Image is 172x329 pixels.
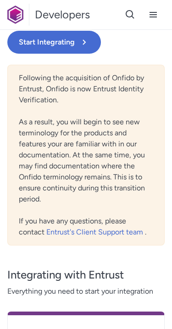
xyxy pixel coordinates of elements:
div: Following the acquisition of Onfido by Entrust, Onfido is now Entrust Identity Verification. As a... [7,65,165,245]
button: Open navigation menu button [142,3,165,26]
a: Start Integrating [7,31,117,54]
svg: Open search button [125,9,136,20]
h1: Developers [35,7,90,22]
button: Open search button [119,3,142,26]
span: Everything you need to start your integration [7,286,165,297]
a: Entrust's Client Support team [46,228,145,236]
svg: Open navigation menu button [148,9,159,20]
button: Start Integrating [7,31,101,54]
h3: Integrating with Entrust [7,268,165,282]
img: Onfido Logo [7,6,23,24]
